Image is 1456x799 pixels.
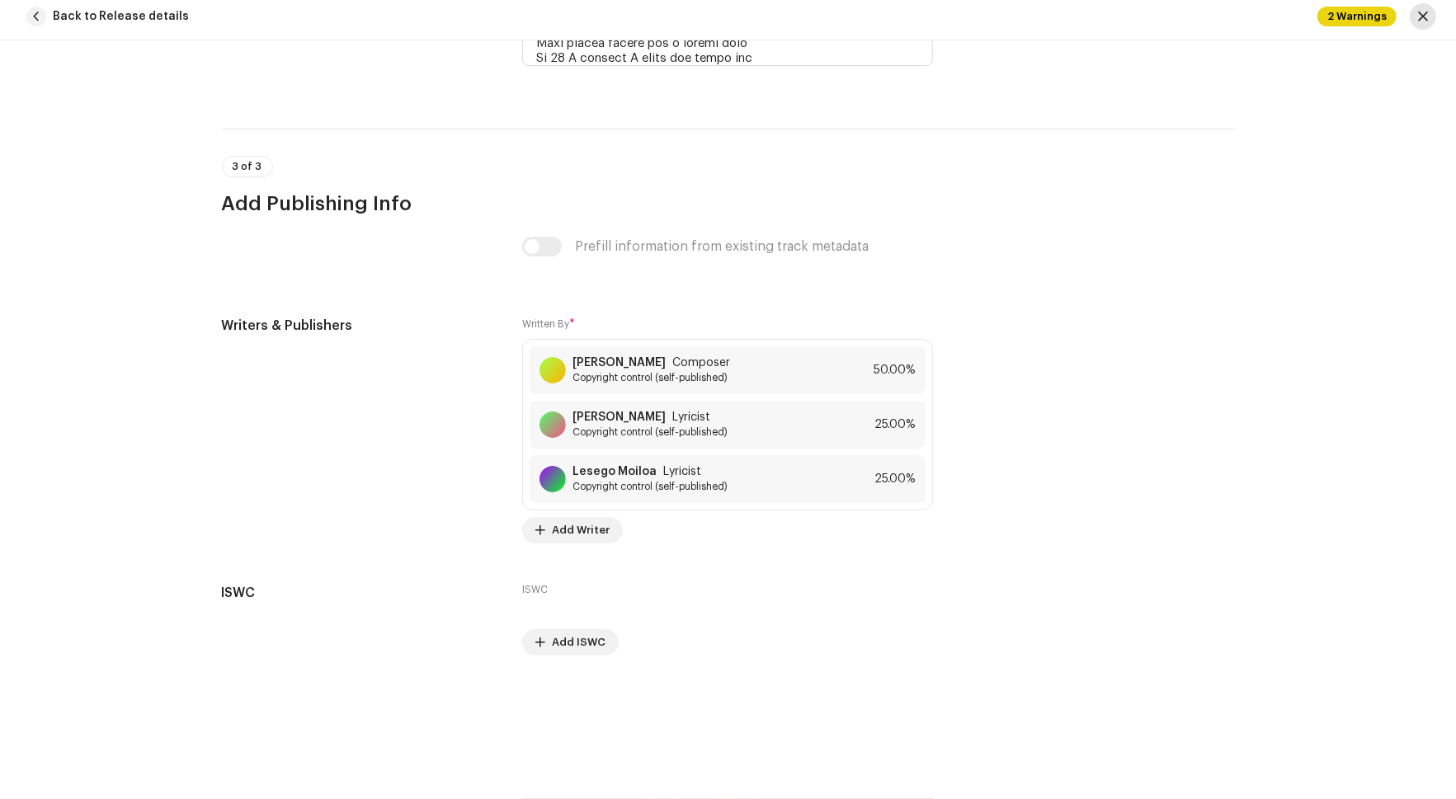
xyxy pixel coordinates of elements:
[222,316,497,336] h5: Writers & Publishers
[874,472,916,486] span: 25.00%
[522,629,619,656] button: Add ISWC
[874,418,916,431] span: 25.00%
[874,364,916,377] span: 50.00%
[522,319,569,329] small: Written By
[672,411,710,424] span: Lyricist
[573,411,666,424] strong: [PERSON_NAME]
[573,465,657,478] strong: Lesego Moiloa
[522,517,623,543] button: Add Writer
[573,356,666,369] strong: [PERSON_NAME]
[573,371,730,384] span: Copyright control (self-published)
[672,356,730,369] span: Composer
[663,465,701,478] span: Lyricist
[552,514,610,547] span: Add Writer
[552,626,605,659] span: Add ISWC
[573,425,728,439] span: Copyright control (self-published)
[522,583,548,596] label: ISWC
[222,583,497,603] h5: ISWC
[222,190,1235,217] h3: Add Publishing Info
[573,480,728,493] span: Copyright control (self-published)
